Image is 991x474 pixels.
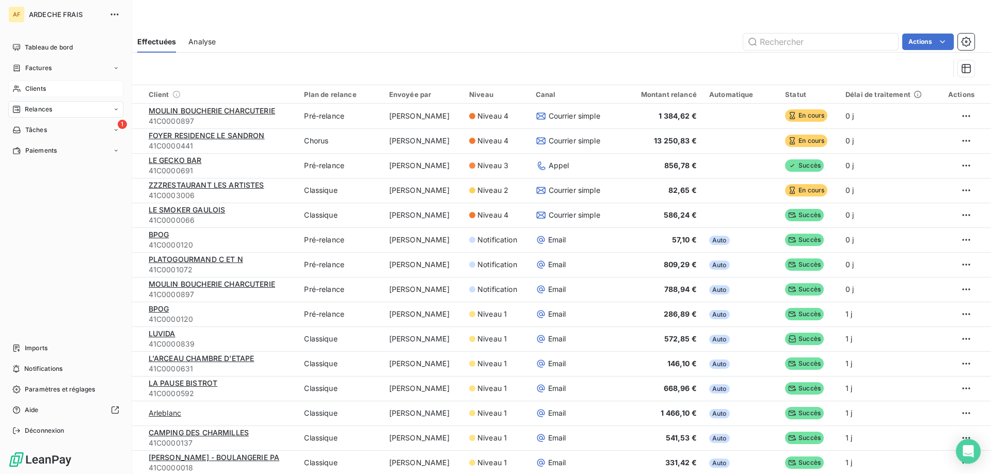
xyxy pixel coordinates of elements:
[709,459,730,468] span: Auto
[149,388,292,399] span: 41C0000592
[664,334,697,343] span: 572,85 €
[477,235,517,245] span: Notification
[477,284,517,295] span: Notification
[839,426,937,450] td: 1 j
[666,433,697,442] span: 541,53 €
[149,463,292,473] span: 41C0000018
[304,90,376,99] div: Plan de relance
[149,408,181,418] span: Arleblanc
[785,209,824,221] span: Succès
[665,458,697,467] span: 331,42 €
[25,146,57,155] span: Paiements
[298,277,382,302] td: Pré-relance
[149,339,292,349] span: 41C0000839
[956,439,981,464] div: Open Intercom Messenger
[661,408,697,417] span: 1 466,10 €
[839,227,937,252] td: 0 j
[383,302,463,326] td: [PERSON_NAME]
[785,333,824,345] span: Succès
[383,153,463,178] td: [PERSON_NAME]
[839,351,937,376] td: 1 j
[709,310,730,319] span: Auto
[25,344,47,353] span: Imports
[548,383,566,394] span: Email
[118,120,127,129] span: 1
[664,260,697,269] span: 809,29 €
[298,376,382,401] td: Classique
[149,190,292,201] span: 41C0003006
[709,384,730,394] span: Auto
[149,280,275,288] span: MOULIN BOUCHERIE CHARCUTERIE
[25,63,52,73] span: Factures
[785,283,824,296] span: Succès
[298,252,382,277] td: Pré-relance
[24,364,62,373] span: Notifications
[839,401,937,426] td: 1 j
[298,401,382,426] td: Classique
[298,153,382,178] td: Pré-relance
[383,376,463,401] td: [PERSON_NAME]
[149,379,217,387] span: LA PAUSE BISTROT
[298,227,382,252] td: Pré-relance
[839,104,937,128] td: 0 j
[298,426,382,450] td: Classique
[549,160,569,171] span: Appel
[664,210,697,219] span: 586,24 €
[477,334,507,344] span: Niveau 1
[548,284,566,295] span: Email
[477,210,508,220] span: Niveau 4
[548,358,566,369] span: Email
[383,203,463,227] td: [PERSON_NAME]
[25,43,73,52] span: Tableau de bord
[149,364,292,374] span: 41C0000631
[383,401,463,426] td: [PERSON_NAME]
[8,402,123,418] a: Aide
[383,351,463,376] td: [PERSON_NAME]
[149,438,292,448] span: 41C0000137
[477,383,507,394] span: Niveau 1
[298,326,382,351] td: Classique
[149,215,292,225] span: 41C0000066
[839,153,937,178] td: 0 j
[383,326,463,351] td: [PERSON_NAME]
[548,309,566,319] span: Email
[548,334,566,344] span: Email
[477,160,508,171] span: Niveau 3
[149,289,292,300] span: 41C0000897
[383,227,463,252] td: [PERSON_NAME]
[383,277,463,302] td: [PERSON_NAME]
[902,34,954,50] button: Actions
[785,407,824,419] span: Succès
[298,203,382,227] td: Classique
[839,326,937,351] td: 1 j
[149,116,292,126] span: 41C0000897
[536,90,608,99] div: Canal
[149,428,249,437] span: CAMPING DES CHARMILLES
[549,111,600,121] span: Courrier simple
[298,302,382,326] td: Pré-relance
[149,166,292,176] span: 41C0000691
[149,156,202,165] span: LE GECKO BAR
[149,90,169,99] span: Client
[383,426,463,450] td: [PERSON_NAME]
[149,230,169,239] span: BPOG
[548,457,566,468] span: Email
[785,432,824,444] span: Succès
[839,178,937,203] td: 0 j
[709,260,730,270] span: Auto
[785,90,833,99] div: Statut
[383,252,463,277] td: [PERSON_NAME]
[709,359,730,369] span: Auto
[785,258,824,271] span: Succès
[659,111,697,120] span: 1 384,62 €
[709,434,730,443] span: Auto
[785,382,824,395] span: Succès
[149,354,254,363] span: L'ARCEAU CHAMBRE D'ETAPE
[548,433,566,443] span: Email
[549,185,600,195] span: Courrier simple
[149,240,292,250] span: 41C0000120
[29,10,103,19] span: ARDECHE FRAIS
[149,255,243,264] span: PLATOGOURMAND C ET N
[149,106,275,115] span: MOULIN BOUCHERIE CHARCUTERIE
[709,236,730,245] span: Auto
